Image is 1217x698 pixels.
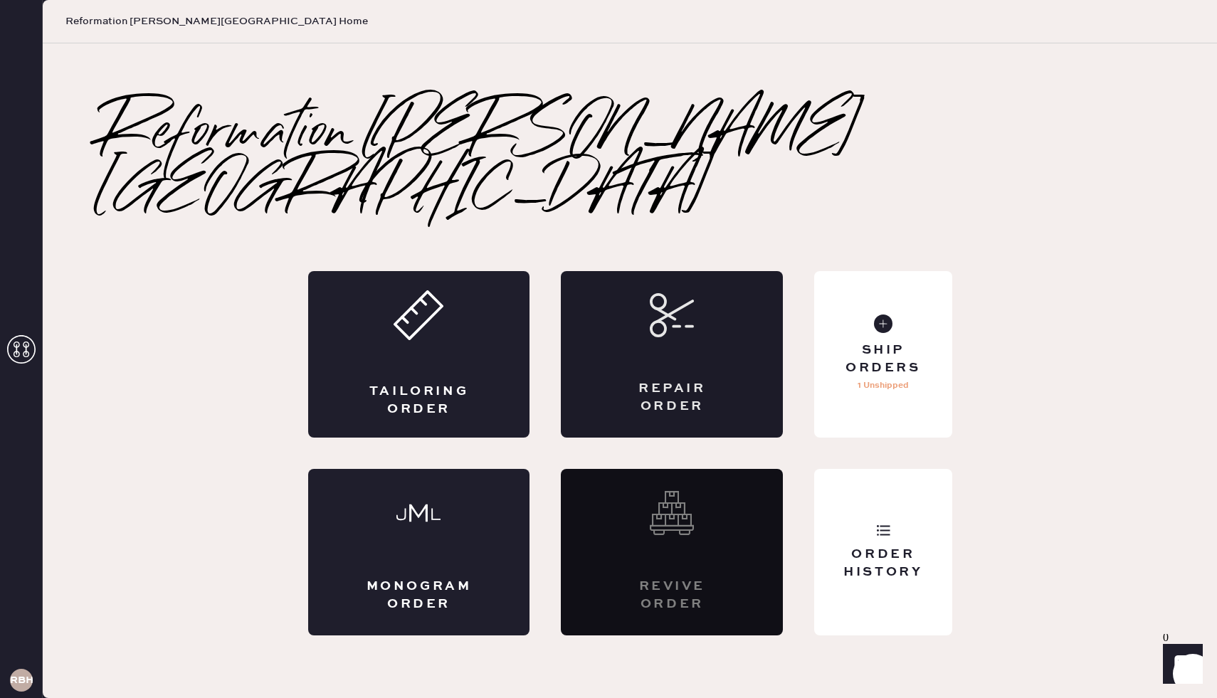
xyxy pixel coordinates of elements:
iframe: Front Chat [1149,634,1211,695]
span: Reformation [PERSON_NAME][GEOGRAPHIC_DATA] Home [65,14,368,28]
div: Revive order [618,578,726,613]
h3: RBHA [10,675,33,685]
div: Repair Order [618,380,726,416]
div: Ship Orders [826,342,940,377]
h2: Reformation [PERSON_NAME][GEOGRAPHIC_DATA] [100,106,1160,220]
div: Tailoring Order [365,383,473,418]
div: Monogram Order [365,578,473,613]
div: Interested? Contact us at care@hemster.co [561,469,783,635]
div: Order History [826,546,940,581]
p: 1 Unshipped [858,377,909,394]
